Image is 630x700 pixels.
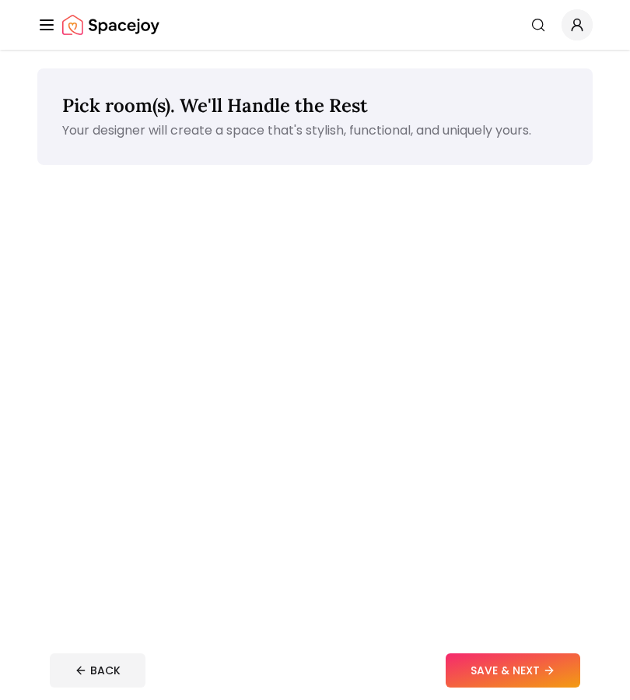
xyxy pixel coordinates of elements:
button: SAVE & NEXT [446,653,580,688]
img: Spacejoy Logo [62,9,159,40]
span: Pick room(s). We'll Handle the Rest [62,93,368,117]
p: Your designer will create a space that's stylish, functional, and uniquely yours. [62,121,568,140]
a: Spacejoy [62,9,159,40]
button: BACK [50,653,145,688]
